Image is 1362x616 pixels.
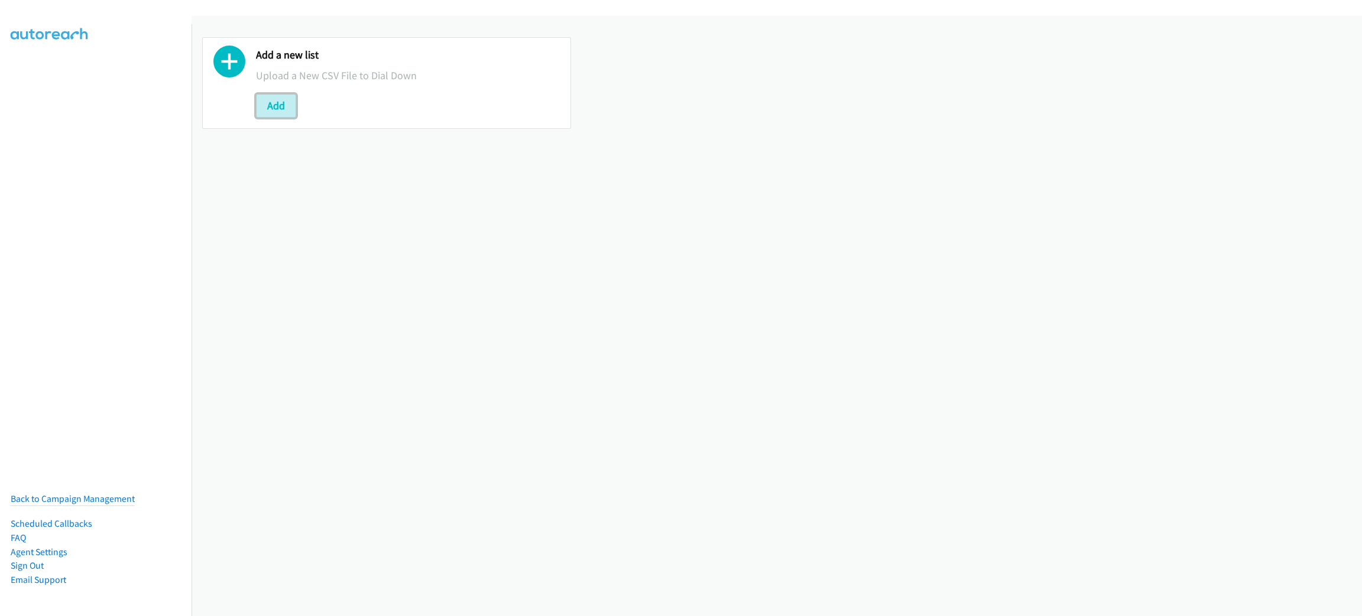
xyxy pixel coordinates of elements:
[256,67,560,83] p: Upload a New CSV File to Dial Down
[11,546,67,557] a: Agent Settings
[11,493,135,504] a: Back to Campaign Management
[256,48,560,62] h2: Add a new list
[11,532,26,543] a: FAQ
[11,560,44,571] a: Sign Out
[11,518,92,529] a: Scheduled Callbacks
[11,574,66,585] a: Email Support
[256,94,296,118] button: Add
